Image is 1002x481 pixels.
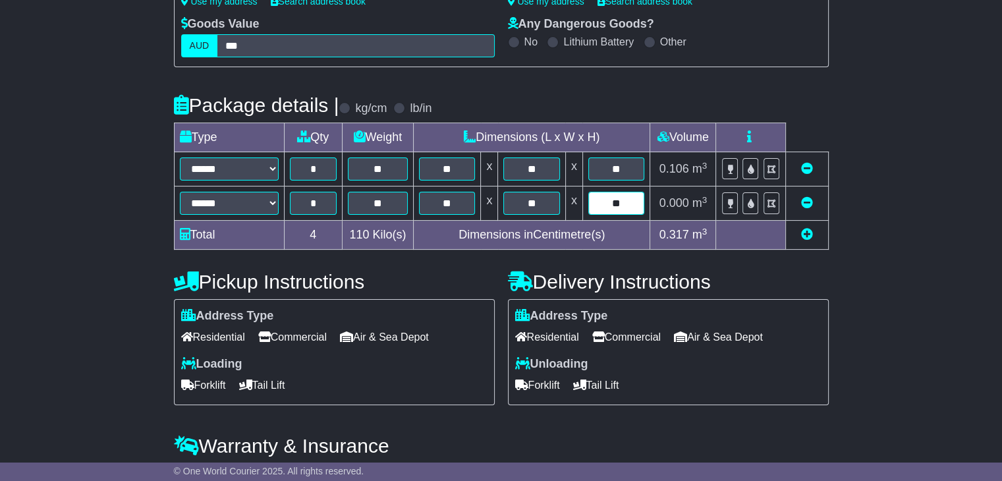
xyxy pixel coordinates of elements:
span: Residential [181,327,245,347]
h4: Package details | [174,94,339,116]
label: Goods Value [181,17,260,32]
sup: 3 [702,227,708,237]
td: Weight [342,123,413,152]
td: x [565,186,582,221]
td: x [565,152,582,186]
a: Remove this item [801,196,813,210]
td: Volume [650,123,716,152]
span: © One World Courier 2025. All rights reserved. [174,466,364,476]
span: m [692,228,708,241]
td: x [481,186,498,221]
span: Commercial [592,327,661,347]
td: Qty [284,123,342,152]
label: kg/cm [355,101,387,116]
a: Remove this item [801,162,813,175]
td: Kilo(s) [342,221,413,250]
sup: 3 [702,161,708,171]
h4: Warranty & Insurance [174,435,829,457]
td: x [481,152,498,186]
label: Any Dangerous Goods? [508,17,654,32]
td: Dimensions in Centimetre(s) [413,221,650,250]
label: lb/in [410,101,431,116]
label: Address Type [515,309,608,324]
span: Forklift [181,375,226,395]
label: Unloading [515,357,588,372]
label: No [524,36,538,48]
span: Tail Lift [239,375,285,395]
label: Lithium Battery [563,36,634,48]
h4: Pickup Instructions [174,271,495,293]
label: Other [660,36,686,48]
span: 0.106 [659,162,689,175]
span: Forklift [515,375,560,395]
span: Air & Sea Depot [340,327,429,347]
h4: Delivery Instructions [508,271,829,293]
span: Commercial [258,327,327,347]
label: AUD [181,34,218,57]
span: m [692,162,708,175]
td: Type [174,123,284,152]
span: 0.317 [659,228,689,241]
span: Air & Sea Depot [674,327,763,347]
span: 0.000 [659,196,689,210]
span: Tail Lift [573,375,619,395]
label: Address Type [181,309,274,324]
span: 110 [349,228,369,241]
sup: 3 [702,195,708,205]
td: 4 [284,221,342,250]
span: Residential [515,327,579,347]
td: Dimensions (L x W x H) [413,123,650,152]
td: Total [174,221,284,250]
span: m [692,196,708,210]
a: Add new item [801,228,813,241]
label: Loading [181,357,242,372]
